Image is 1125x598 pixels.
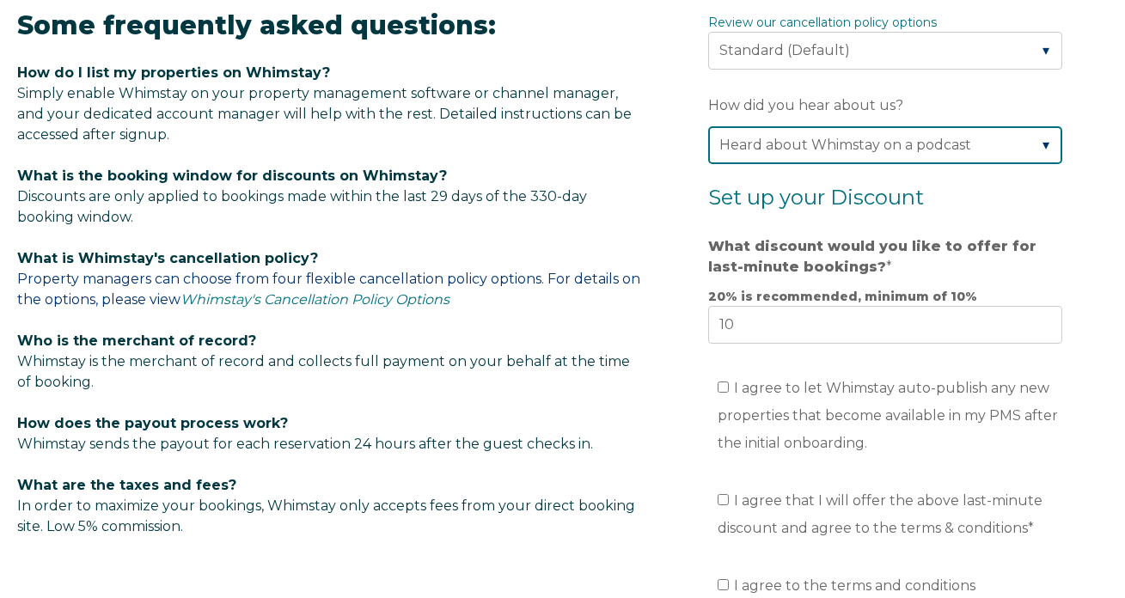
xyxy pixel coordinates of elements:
p: Property managers can choose from four flexible cancellation policy options. For details on the o... [17,248,642,310]
span: Whimstay is the merchant of record and collects full payment on your behalf at the time of booking. [17,353,630,390]
input: I agree to the terms and conditionsRead Full Terms and Conditions [718,579,729,590]
span: What is Whimstay's cancellation policy? [17,250,318,266]
span: How does the payout process work? [17,415,288,431]
a: Review our cancellation policy options [708,15,937,30]
span: I agree to let Whimstay auto-publish any new properties that become available in my PMS after the... [718,380,1058,451]
span: Whimstay sends the payout for each reservation 24 hours after the guest checks in. [17,436,593,452]
strong: 20% is recommended, minimum of 10% [708,289,977,304]
span: How did you hear about us? [708,92,903,119]
span: How do I list my properties on Whimstay? [17,64,330,81]
input: I agree that I will offer the above last-minute discount and agree to the terms & conditions* [718,494,729,505]
a: Whimstay's Cancellation Policy Options [180,291,449,308]
span: In order to maximize your bookings, Whimstay only accepts fees from your direct booking site. Low... [17,477,635,534]
span: Discounts are only applied to bookings made within the last 29 days of the 330-day booking window. [17,188,587,225]
strong: What discount would you like to offer for last-minute bookings? [708,238,1036,275]
span: What are the taxes and fees? [17,477,236,493]
span: Set up your Discount [708,185,924,210]
span: What is the booking window for discounts on Whimstay? [17,168,447,184]
span: Simply enable Whimstay on your property management software or channel manager, and your dedicate... [17,85,632,143]
span: I agree that I will offer the above last-minute discount and agree to the terms & conditions [718,492,1042,536]
span: Some frequently asked questions: [17,9,496,41]
input: I agree to let Whimstay auto-publish any new properties that become available in my PMS after the... [718,381,729,393]
span: Who is the merchant of record? [17,333,256,349]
